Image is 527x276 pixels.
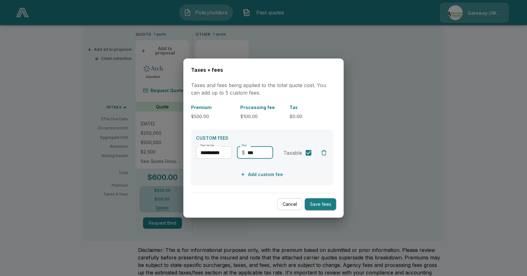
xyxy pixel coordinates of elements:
[191,81,336,96] p: Taxes and fees being applied to the total quote cost. You can add up to 5 custom fees.
[191,113,235,120] p: $500.00
[191,66,336,74] h6: Taxes + fees
[240,113,285,120] p: $100.00
[290,104,334,111] p: Tax
[200,143,214,148] label: Fee name
[283,149,302,157] span: Taxable
[239,169,285,180] button: Add custom fee
[305,198,336,210] button: Save fees
[242,143,247,148] label: Fee
[196,135,329,141] p: CUSTOM FEES
[191,104,235,111] p: Premium
[240,104,285,111] p: Processing fee
[242,149,245,156] p: $
[277,198,302,210] button: Cancel
[290,113,334,120] p: $0.00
